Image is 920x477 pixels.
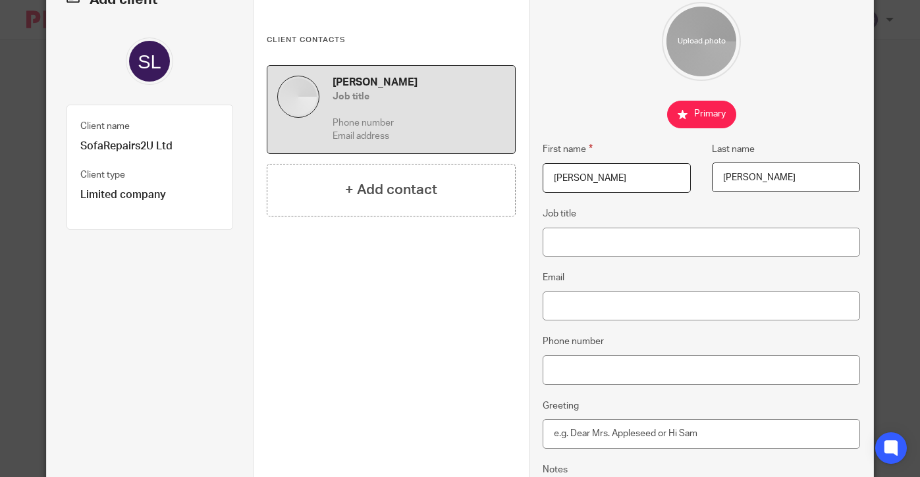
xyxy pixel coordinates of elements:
[333,90,505,103] h5: Job title
[543,335,604,348] label: Phone number
[277,76,319,118] img: default.jpg
[712,143,755,156] label: Last name
[80,188,219,202] p: Limited company
[333,116,505,130] p: Phone number
[267,35,516,45] h3: Client contacts
[126,38,173,85] img: svg%3E
[333,130,505,143] p: Email address
[543,419,860,449] input: e.g. Dear Mrs. Appleseed or Hi Sam
[543,207,576,220] label: Job title
[543,463,568,476] label: Notes
[543,399,579,413] label: Greeting
[80,139,219,153] p: SofaRepairs2U Ltd
[80,120,130,133] label: Client name
[543,141,593,157] label: First name
[80,168,125,182] label: Client type
[543,271,564,284] label: Email
[345,180,437,200] h4: + Add contact
[333,76,505,89] h4: [PERSON_NAME]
